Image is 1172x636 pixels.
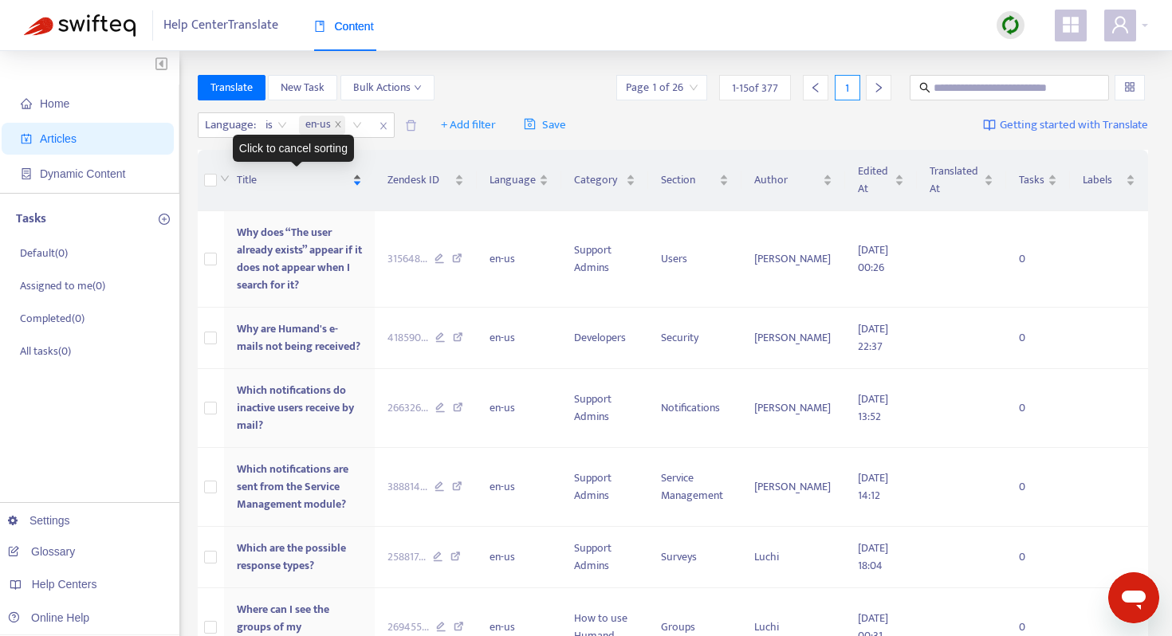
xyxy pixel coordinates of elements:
td: en-us [477,369,561,448]
span: 266326 ... [387,399,428,417]
td: 0 [1006,527,1070,588]
span: Translate [210,79,253,96]
span: Category [574,171,623,189]
span: [DATE] 18:04 [858,539,888,575]
p: Default ( 0 ) [20,245,68,261]
span: Dynamic Content [40,167,125,180]
a: Getting started with Translate [983,112,1148,138]
span: down [220,174,230,183]
span: Translated At [930,163,981,198]
td: [PERSON_NAME] [741,369,845,448]
span: Why does “The user already exists” appear if it does not appear when I search for it? [237,223,362,294]
td: Security [648,308,741,369]
td: en-us [477,211,561,308]
span: down [414,84,422,92]
th: Section [648,150,741,211]
th: Zendesk ID [375,150,477,211]
span: Articles [40,132,77,145]
th: Language [477,150,561,211]
td: 0 [1006,308,1070,369]
span: [DATE] 13:52 [858,390,888,426]
p: All tasks ( 0 ) [20,343,71,359]
span: close [334,120,342,130]
td: Service Management [648,448,741,527]
th: Labels [1070,150,1148,211]
td: [PERSON_NAME] [741,308,845,369]
span: is [265,113,287,137]
span: Zendesk ID [387,171,451,189]
td: Notifications [648,369,741,448]
span: en-us [299,116,345,135]
th: Author [741,150,845,211]
span: Getting started with Translate [1000,116,1148,135]
span: [DATE] 00:26 [858,241,888,277]
td: en-us [477,308,561,369]
td: Support Admins [561,369,648,448]
th: Tasks [1006,150,1070,211]
td: 0 [1006,211,1070,308]
span: [DATE] 14:12 [858,469,888,504]
td: Developers [561,308,648,369]
span: Which are the possible response types? [237,539,346,575]
span: search [919,82,930,93]
span: user [1111,15,1130,34]
span: Edited At [858,163,892,198]
td: 0 [1006,369,1070,448]
span: 388814 ... [387,478,427,496]
th: Category [561,150,648,211]
span: [DATE] 22:37 [858,320,888,355]
td: Luchi [741,527,845,588]
span: 269455 ... [387,618,429,636]
button: saveSave [512,112,578,138]
span: Labels [1083,171,1123,189]
div: Click to cancel sorting [233,135,354,162]
span: Content [314,20,374,33]
a: Online Help [8,611,89,624]
iframe: Botón para iniciar la ventana de mensajería [1108,572,1159,623]
td: [PERSON_NAME] [741,211,845,308]
span: Home [40,97,69,110]
span: delete [405,120,417,132]
span: Help Centers [32,578,97,591]
th: Translated At [917,150,1006,211]
span: appstore [1061,15,1080,34]
span: right [873,82,884,93]
span: Author [754,171,820,189]
span: Which notifications are sent from the Service Management module? [237,460,348,513]
span: Help Center Translate [163,10,278,41]
img: sync.dc5367851b00ba804db3.png [1001,15,1021,35]
td: Support Admins [561,527,648,588]
span: + Add filter [441,116,496,135]
p: Assigned to me ( 0 ) [20,277,105,294]
span: Why are Humand's e-mails not being received? [237,320,360,355]
span: 418590 ... [387,329,428,347]
span: close [373,116,394,135]
span: left [810,82,821,93]
button: New Task [268,75,337,100]
span: plus-circle [159,214,170,225]
span: New Task [281,79,324,96]
span: Title [237,171,349,189]
td: Users [648,211,741,308]
span: save [524,118,536,130]
td: Support Admins [561,211,648,308]
button: Translate [198,75,265,100]
button: + Add filter [429,112,508,138]
span: 258817 ... [387,548,426,566]
span: 315648 ... [387,250,427,268]
img: Swifteq [24,14,136,37]
a: Settings [8,514,70,527]
a: Glossary [8,545,75,558]
td: Surveys [648,527,741,588]
span: container [21,168,32,179]
th: Edited At [845,150,918,211]
span: account-book [21,133,32,144]
span: home [21,98,32,109]
span: Bulk Actions [353,79,422,96]
td: en-us [477,527,561,588]
span: Tasks [1019,171,1044,189]
td: en-us [477,448,561,527]
span: Language [490,171,536,189]
span: book [314,21,325,32]
span: Section [661,171,716,189]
